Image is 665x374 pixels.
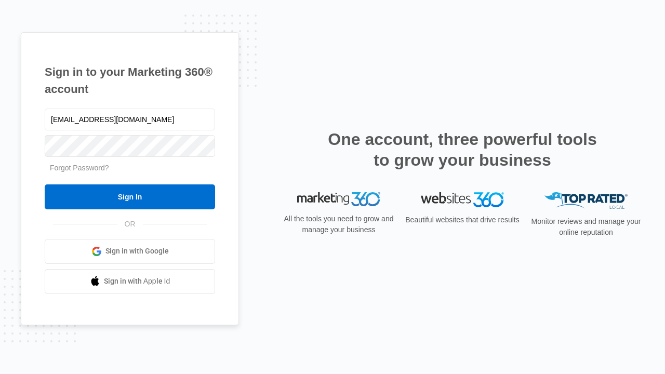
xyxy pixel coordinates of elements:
[105,246,169,257] span: Sign in with Google
[45,109,215,130] input: Email
[281,213,397,235] p: All the tools you need to grow and manage your business
[404,215,521,225] p: Beautiful websites that drive results
[104,276,170,287] span: Sign in with Apple Id
[50,164,109,172] a: Forgot Password?
[528,216,644,238] p: Monitor reviews and manage your online reputation
[421,192,504,207] img: Websites 360
[544,192,628,209] img: Top Rated Local
[325,129,600,170] h2: One account, three powerful tools to grow your business
[45,269,215,294] a: Sign in with Apple Id
[45,184,215,209] input: Sign In
[117,219,143,230] span: OR
[297,192,380,207] img: Marketing 360
[45,239,215,264] a: Sign in with Google
[45,63,215,98] h1: Sign in to your Marketing 360® account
